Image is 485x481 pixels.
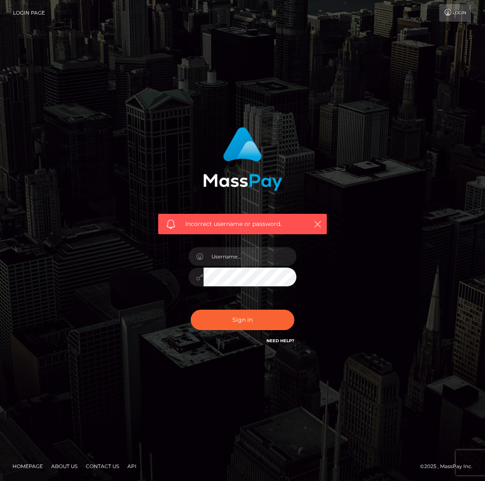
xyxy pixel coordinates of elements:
[420,462,479,471] div: © 2025 , MassPay Inc.
[48,460,81,473] a: About Us
[203,127,282,191] img: MassPay Login
[13,4,45,22] a: Login Page
[9,460,46,473] a: Homepage
[439,4,471,22] a: Login
[266,338,294,343] a: Need Help?
[191,310,295,330] button: Sign in
[204,247,297,266] input: Username...
[185,220,304,228] span: Incorrect username or password.
[82,460,122,473] a: Contact Us
[124,460,140,473] a: API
